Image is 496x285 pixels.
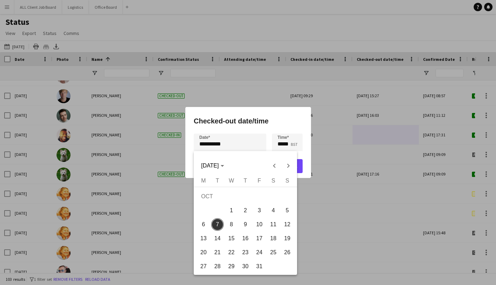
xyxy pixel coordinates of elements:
span: 10 [253,218,266,231]
button: 13-10-2025 [197,231,210,245]
button: 04-10-2025 [266,204,280,218]
span: 22 [225,246,238,259]
span: 1 [225,204,238,217]
button: 26-10-2025 [280,245,294,259]
button: 20-10-2025 [197,245,210,259]
span: 5 [281,204,294,217]
button: 28-10-2025 [210,259,224,273]
span: F [258,178,261,184]
span: 13 [197,232,210,245]
button: 05-10-2025 [280,204,294,218]
span: 15 [225,232,238,245]
button: Previous month [267,159,281,173]
span: 12 [281,218,294,231]
span: 24 [253,246,266,259]
span: [DATE] [201,163,219,169]
span: 9 [239,218,252,231]
button: 03-10-2025 [252,204,266,218]
button: 17-10-2025 [252,231,266,245]
span: 19 [281,232,294,245]
button: 02-10-2025 [238,204,252,218]
span: 16 [239,232,252,245]
span: 6 [197,218,210,231]
span: 2 [239,204,252,217]
span: 7 [211,218,224,231]
button: 27-10-2025 [197,259,210,273]
button: 29-10-2025 [224,259,238,273]
span: 4 [267,204,280,217]
button: 30-10-2025 [238,259,252,273]
span: 31 [253,260,266,273]
button: 22-10-2025 [224,245,238,259]
button: 19-10-2025 [280,231,294,245]
span: 27 [197,260,210,273]
span: 18 [267,232,280,245]
span: 25 [267,246,280,259]
span: S [285,178,289,184]
span: 17 [253,232,266,245]
span: T [216,178,219,184]
button: 08-10-2025 [224,218,238,231]
td: OCT [197,190,294,204]
span: 23 [239,246,252,259]
span: 20 [197,246,210,259]
span: 28 [211,260,224,273]
button: Choose month and year [198,159,227,172]
button: 01-10-2025 [224,204,238,218]
button: 09-10-2025 [238,218,252,231]
button: 16-10-2025 [238,231,252,245]
button: 07-10-2025 [210,218,224,231]
button: 11-10-2025 [266,218,280,231]
button: 15-10-2025 [224,231,238,245]
button: 12-10-2025 [280,218,294,231]
span: M [201,178,206,184]
span: 11 [267,218,280,231]
span: 14 [211,232,224,245]
button: 14-10-2025 [210,231,224,245]
button: 23-10-2025 [238,245,252,259]
button: 10-10-2025 [252,218,266,231]
span: 3 [253,204,266,217]
button: 24-10-2025 [252,245,266,259]
span: 21 [211,246,224,259]
span: 8 [225,218,238,231]
span: 29 [225,260,238,273]
span: S [271,178,275,184]
button: 18-10-2025 [266,231,280,245]
button: 21-10-2025 [210,245,224,259]
span: T [244,178,247,184]
button: 06-10-2025 [197,218,210,231]
span: W [229,178,234,184]
button: 25-10-2025 [266,245,280,259]
button: 31-10-2025 [252,259,266,273]
button: Next month [281,159,295,173]
span: 30 [239,260,252,273]
span: 26 [281,246,294,259]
